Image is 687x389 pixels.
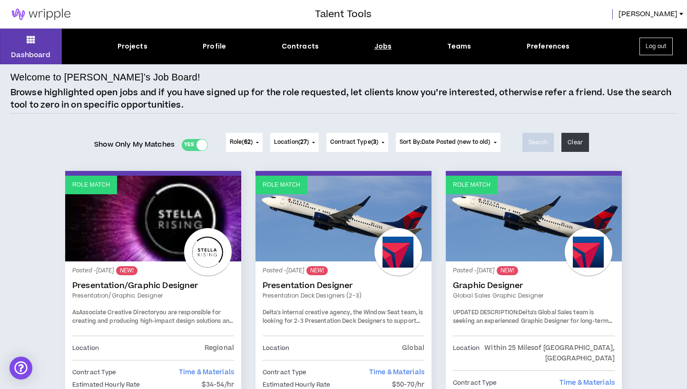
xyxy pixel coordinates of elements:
[447,41,471,51] div: Teams
[263,266,424,275] p: Posted - [DATE]
[10,70,200,84] h4: Welcome to [PERSON_NAME]’s Job Board!
[79,309,156,317] strong: Associate Creative Director
[274,138,309,147] span: Location ( )
[226,133,263,152] button: Role(62)
[255,176,432,261] a: Role Match
[326,133,388,152] button: Contract Type(3)
[453,378,497,388] p: Contract Type
[639,38,673,55] button: Log out
[263,343,289,353] p: Location
[369,368,424,377] span: Time & Materials
[315,7,372,21] h3: Talent Tools
[65,176,241,261] a: Role Match
[270,133,319,152] button: Location(27)
[72,309,79,317] span: As
[179,368,234,377] span: Time & Materials
[203,41,226,51] div: Profile
[453,343,480,364] p: Location
[527,41,570,51] div: Preferences
[118,41,147,51] div: Projects
[263,367,307,378] p: Contract Type
[11,50,50,60] p: Dashboard
[559,378,615,388] span: Time & Materials
[116,266,137,275] sup: NEW!
[72,180,110,190] p: Role Match
[330,138,378,147] span: Contract Type ( )
[373,138,376,146] span: 3
[396,133,501,152] button: Sort By:Date Posted (new to old)
[72,266,234,275] p: Posted - [DATE]
[453,266,615,275] p: Posted - [DATE]
[10,87,677,111] p: Browse highlighted open jobs and if you have signed up for the role requested, let clients know y...
[400,138,491,146] span: Sort By: Date Posted (new to old)
[453,291,615,300] a: Global Sales Graphic Designer
[230,138,253,147] span: Role ( )
[282,41,319,51] div: Contracts
[94,138,175,152] span: Show Only My Matches
[453,281,615,290] a: Graphic Designer
[263,291,424,300] a: Presentation Deck Designers (2-3)
[72,343,99,353] p: Location
[205,343,234,353] p: Regional
[453,309,614,359] span: Delta's Global Sales team is seeking an experienced Graphic Designer for long-term contract suppo...
[446,176,622,261] a: Role Match
[72,367,117,378] p: Contract Type
[522,133,554,152] button: Search
[244,138,251,146] span: 62
[72,281,234,290] a: Presentation/Graphic Designer
[480,343,615,364] p: Within 25 Miles of [GEOGRAPHIC_DATA], [GEOGRAPHIC_DATA]
[263,281,424,290] a: Presentation Designer
[300,138,307,146] span: 27
[497,266,518,275] sup: NEW!
[402,343,424,353] p: Global
[618,9,677,20] span: [PERSON_NAME]
[72,291,234,300] a: Presentation/Graphic Designer
[10,357,32,379] div: Open Intercom Messenger
[263,180,300,190] p: Role Match
[263,309,423,342] span: Delta's internal creative agency, the Window Seat team, is looking for 2-3 Presentation Deck Desi...
[306,266,328,275] sup: NEW!
[453,309,519,317] strong: UPDATED DESCRIPTION:
[453,180,491,190] p: Role Match
[561,133,589,152] button: Clear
